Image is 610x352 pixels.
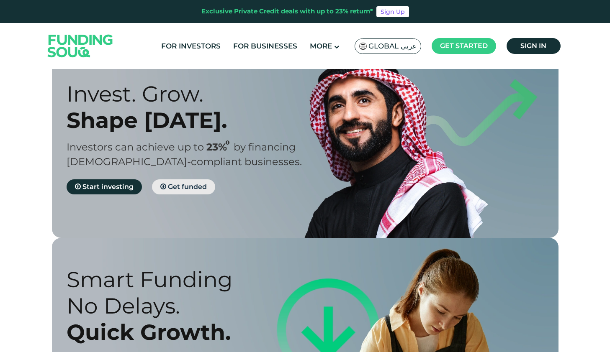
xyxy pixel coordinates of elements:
[67,81,320,107] div: Invest. Grow.
[201,7,373,16] div: Exclusive Private Credit deals with up to 23% return*
[39,25,121,67] img: Logo
[67,319,320,345] div: Quick Growth.
[67,266,320,293] div: Smart Funding
[67,107,320,133] div: Shape [DATE].
[368,41,417,51] span: Global عربي
[67,179,142,194] a: Start investing
[159,39,223,53] a: For Investors
[359,43,367,50] img: SA Flag
[82,183,134,191] span: Start investing
[67,293,320,319] div: No Delays.
[507,38,561,54] a: Sign in
[376,6,409,17] a: Sign Up
[310,42,332,50] span: More
[226,140,229,145] i: 23% IRR (expected) ~ 15% Net yield (expected)
[152,179,215,194] a: Get funded
[67,141,204,153] span: Investors can achieve up to
[168,183,207,191] span: Get funded
[440,42,488,50] span: Get started
[206,141,234,153] span: 23%
[231,39,299,53] a: For Businesses
[520,42,546,50] span: Sign in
